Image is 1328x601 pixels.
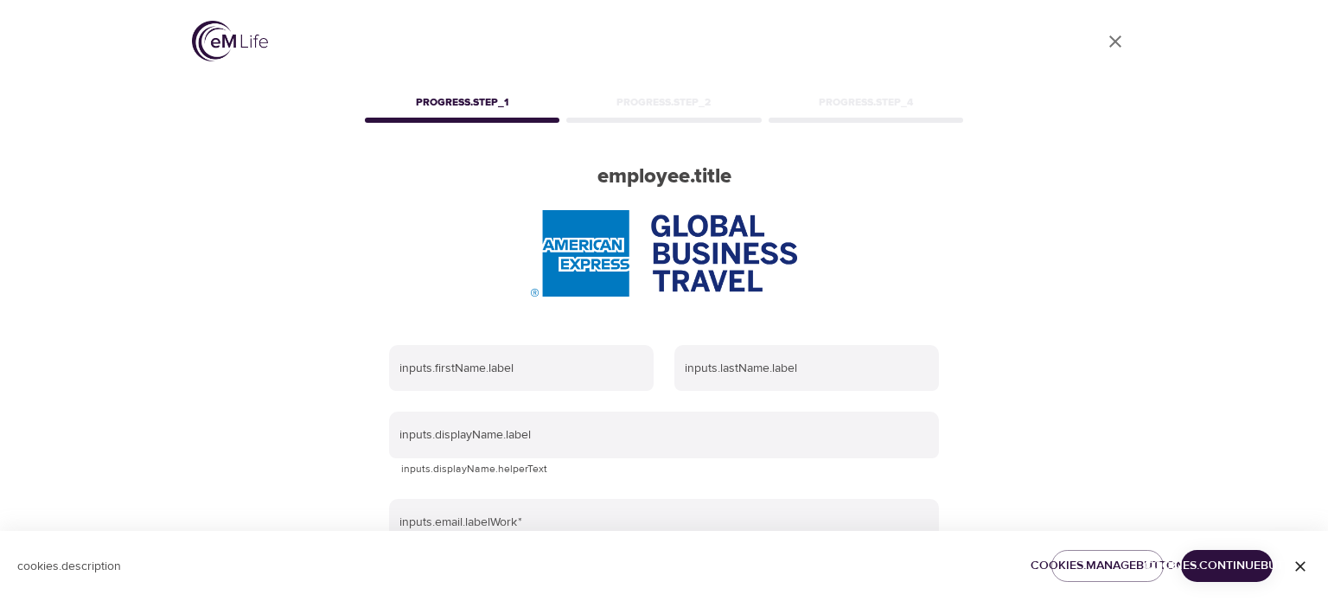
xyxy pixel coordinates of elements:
h2: employee.title [361,164,967,189]
span: cookies.manageButton [1065,555,1150,577]
img: AmEx%20GBT%20logo.png [531,210,797,297]
img: logo [192,21,268,61]
span: cookies.continueButton [1195,555,1259,577]
a: close [1095,21,1136,62]
button: cookies.continueButton [1181,550,1273,582]
p: inputs.displayName.helperText [401,461,927,478]
button: cookies.manageButton [1051,550,1164,582]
